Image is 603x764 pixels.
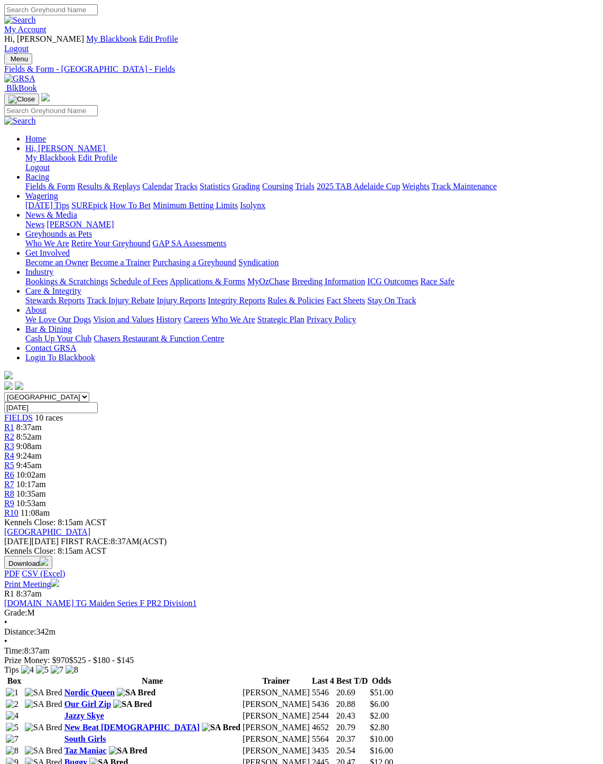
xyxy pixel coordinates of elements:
img: 5 [36,665,49,675]
a: Home [25,134,46,143]
td: 20.79 [336,722,368,733]
button: Toggle navigation [4,94,39,105]
td: 5564 [311,734,335,744]
th: Best T/D [336,676,368,686]
a: Become an Owner [25,258,88,267]
a: Vision and Values [93,315,154,324]
a: Logout [25,163,50,172]
a: 2025 TAB Adelaide Cup [317,182,400,191]
span: R2 [4,432,14,441]
a: Login To Blackbook [25,353,95,362]
a: Isolynx [240,201,265,210]
th: Odds [369,676,394,686]
div: Wagering [25,201,599,210]
span: Distance: [4,627,36,636]
td: 20.37 [336,734,368,744]
a: Taz Maniac [64,746,107,755]
img: SA Bred [202,723,240,732]
a: We Love Our Dogs [25,315,91,324]
a: Injury Reports [156,296,206,305]
span: 8:37am [16,589,42,598]
a: Syndication [238,258,279,267]
button: Download [4,556,52,569]
img: 4 [21,665,34,675]
span: [DATE] [4,537,59,546]
span: R7 [4,480,14,489]
span: $6.00 [370,700,389,709]
span: Menu [11,55,28,63]
a: Cash Up Your Club [25,334,91,343]
a: PDF [4,569,20,578]
span: Time: [4,646,24,655]
a: Minimum Betting Limits [153,201,238,210]
span: 11:08am [21,508,50,517]
img: logo-grsa-white.png [4,371,13,379]
a: Careers [183,315,209,324]
div: Racing [25,182,599,191]
a: Logout [4,44,29,53]
span: • [4,618,7,627]
a: SUREpick [71,201,107,210]
th: Trainer [242,676,310,686]
a: Results & Replays [77,182,140,191]
div: News & Media [25,220,599,229]
span: $51.00 [370,688,393,697]
a: Contact GRSA [25,343,76,352]
span: R1 [4,589,14,598]
input: Search [4,105,98,116]
span: • [4,637,7,646]
a: Edit Profile [78,153,117,162]
a: R6 [4,470,14,479]
button: Toggle navigation [4,53,32,64]
a: Stay On Track [367,296,416,305]
span: Grade: [4,608,27,617]
td: 20.69 [336,687,368,698]
a: Statistics [200,182,230,191]
span: R8 [4,489,14,498]
img: logo-grsa-white.png [41,93,50,101]
a: News & Media [25,210,77,219]
div: Care & Integrity [25,296,599,305]
a: R4 [4,451,14,460]
a: [PERSON_NAME] [47,220,114,229]
img: SA Bred [25,688,62,697]
span: R1 [4,423,14,432]
div: 8:37am [4,646,599,656]
td: 20.88 [336,699,368,710]
img: 7 [51,665,63,675]
span: Box [7,676,22,685]
a: Rules & Policies [267,296,324,305]
td: [PERSON_NAME] [242,722,310,733]
img: 1 [6,688,18,697]
a: My Blackbook [86,34,137,43]
img: 2 [6,700,18,709]
a: R5 [4,461,14,470]
span: Kennels Close: 8:15am ACST [4,518,106,527]
a: Weights [402,182,430,191]
span: 10:53am [16,499,46,508]
span: $2.80 [370,723,389,732]
a: My Blackbook [25,153,76,162]
img: Search [4,116,36,126]
a: Tracks [175,182,198,191]
a: Bar & Dining [25,324,72,333]
a: ICG Outcomes [367,277,418,286]
img: SA Bred [117,688,155,697]
span: $2.00 [370,711,389,720]
a: Grading [233,182,260,191]
span: FIELDS [4,413,33,422]
a: News [25,220,44,229]
a: Hi, [PERSON_NAME] [25,144,107,153]
span: Tips [4,665,19,674]
div: M [4,608,599,618]
a: [GEOGRAPHIC_DATA] [4,527,90,536]
a: Who We Are [211,315,255,324]
a: Racing [25,172,49,181]
span: 8:52am [16,432,42,441]
td: 5546 [311,687,335,698]
td: 5436 [311,699,335,710]
a: Breeding Information [292,277,365,286]
a: About [25,305,47,314]
img: SA Bred [25,746,62,756]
